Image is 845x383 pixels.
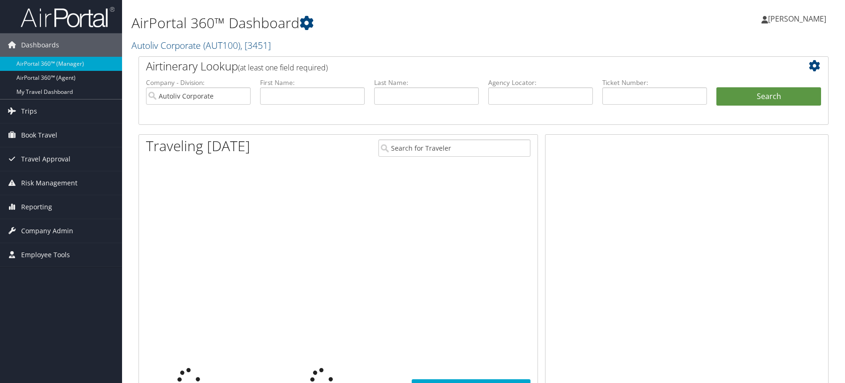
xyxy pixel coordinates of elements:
[488,78,593,87] label: Agency Locator:
[374,78,479,87] label: Last Name:
[21,100,37,123] span: Trips
[131,13,601,33] h1: AirPortal 360™ Dashboard
[240,39,271,52] span: , [ 3451 ]
[768,14,826,24] span: [PERSON_NAME]
[21,6,115,28] img: airportal-logo.png
[21,123,57,147] span: Book Travel
[716,87,821,106] button: Search
[260,78,365,87] label: First Name:
[21,33,59,57] span: Dashboards
[21,147,70,171] span: Travel Approval
[21,171,77,195] span: Risk Management
[203,39,240,52] span: ( AUT100 )
[131,39,271,52] a: Autoliv Corporate
[146,136,250,156] h1: Traveling [DATE]
[238,62,328,73] span: (at least one field required)
[146,58,764,74] h2: Airtinerary Lookup
[761,5,836,33] a: [PERSON_NAME]
[602,78,707,87] label: Ticket Number:
[21,219,73,243] span: Company Admin
[146,78,251,87] label: Company - Division:
[21,243,70,267] span: Employee Tools
[378,139,530,157] input: Search for Traveler
[21,195,52,219] span: Reporting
